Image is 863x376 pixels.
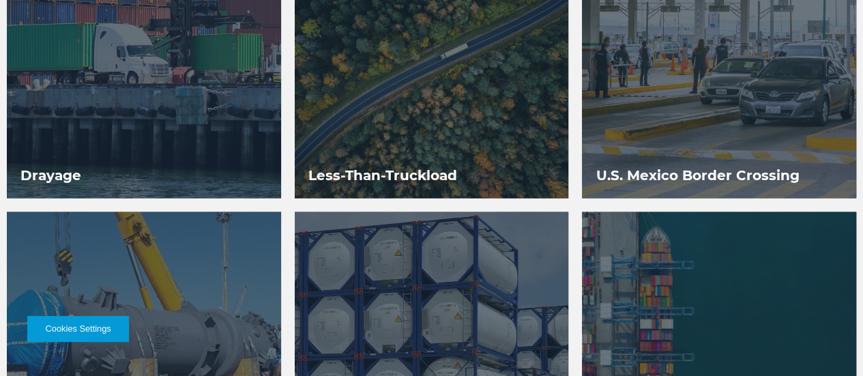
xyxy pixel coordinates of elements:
[295,151,471,198] h3: Less-Than-Truckload
[7,151,95,198] h3: Drayage
[582,151,813,198] h3: U.S. Mexico Border Crossing
[27,316,129,342] button: Cookies Settings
